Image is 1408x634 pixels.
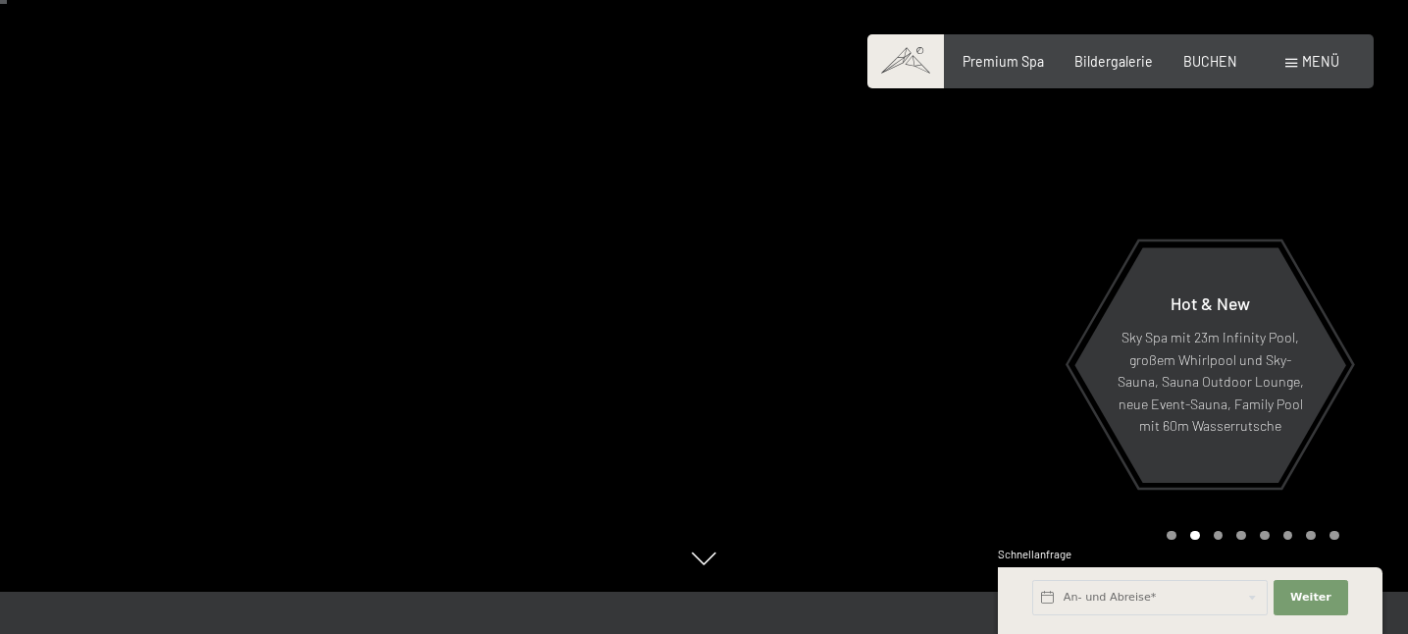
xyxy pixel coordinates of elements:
[1306,531,1316,541] div: Carousel Page 7
[998,548,1071,560] span: Schnellanfrage
[1260,531,1270,541] div: Carousel Page 5
[1167,531,1176,541] div: Carousel Page 1
[1274,580,1348,615] button: Weiter
[1117,327,1304,438] p: Sky Spa mit 23m Infinity Pool, großem Whirlpool und Sky-Sauna, Sauna Outdoor Lounge, neue Event-S...
[963,53,1044,70] a: Premium Spa
[1074,53,1153,70] a: Bildergalerie
[1302,53,1339,70] span: Menü
[1073,246,1347,484] a: Hot & New Sky Spa mit 23m Infinity Pool, großem Whirlpool und Sky-Sauna, Sauna Outdoor Lounge, ne...
[1160,531,1338,541] div: Carousel Pagination
[1236,531,1246,541] div: Carousel Page 4
[1214,531,1224,541] div: Carousel Page 3
[1290,590,1331,606] span: Weiter
[1330,531,1339,541] div: Carousel Page 8
[1283,531,1293,541] div: Carousel Page 6
[1190,531,1200,541] div: Carousel Page 2 (Current Slide)
[1171,292,1250,314] span: Hot & New
[1183,53,1237,70] a: BUCHEN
